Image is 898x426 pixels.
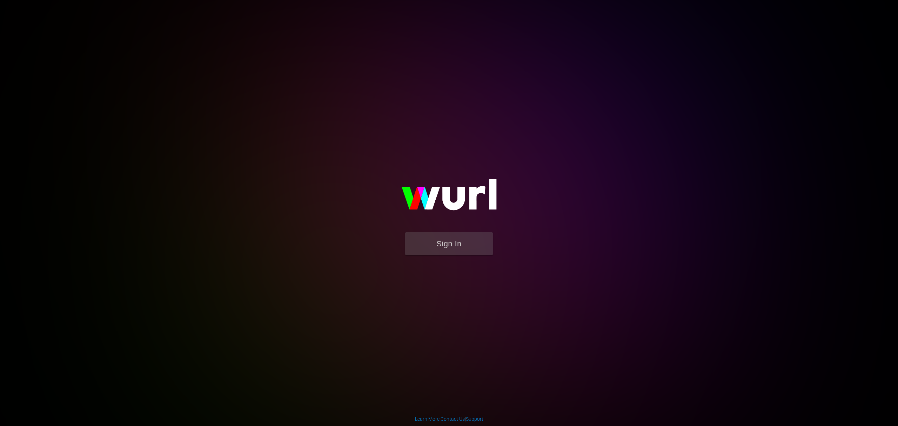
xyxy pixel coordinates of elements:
a: Contact Us [441,416,465,422]
a: Learn More [415,416,440,422]
div: | | [415,415,483,422]
a: Support [466,416,483,422]
img: wurl-logo-on-black-223613ac3d8ba8fe6dc639794a292ebdb59501304c7dfd60c99c58986ef67473.svg [379,164,519,232]
button: Sign In [405,232,493,255]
